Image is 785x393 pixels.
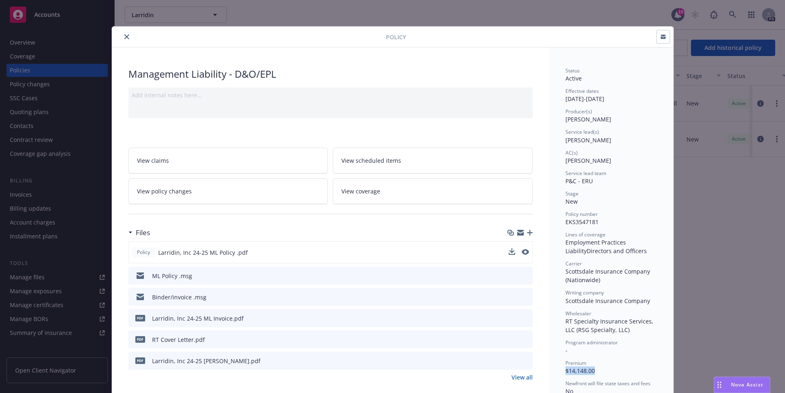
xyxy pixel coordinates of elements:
[565,297,650,305] span: Scottsdale Insurance Company
[565,67,580,74] span: Status
[565,231,606,238] span: Lines of coverage
[158,248,248,257] span: Larridin, Inc 24-25 ML Policy .pdf
[565,108,592,115] span: Producer(s)
[522,248,529,257] button: preview file
[509,248,515,255] button: download file
[565,267,652,284] span: Scottsdale Insurance Company (Nationwide)
[128,148,328,173] a: View claims
[522,293,529,301] button: preview file
[135,336,145,342] span: pdf
[565,136,611,144] span: [PERSON_NAME]
[565,346,567,354] span: -
[137,156,169,165] span: View claims
[731,381,763,388] span: Nova Assist
[565,115,611,123] span: [PERSON_NAME]
[565,198,578,205] span: New
[565,211,598,218] span: Policy number
[136,227,150,238] h3: Files
[152,335,205,344] div: RT Cover Letter.pdf
[565,170,606,177] span: Service lead team
[565,218,599,226] span: EKS3547181
[135,315,145,321] span: pdf
[565,238,628,255] span: Employment Practices Liability
[565,177,593,185] span: P&C - ERU
[128,227,150,238] div: Files
[565,128,599,135] span: Service lead(s)
[565,339,618,346] span: Program administrator
[152,272,192,280] div: ML Policy .msg
[565,289,604,296] span: Writing company
[565,310,591,317] span: Wholesaler
[565,88,657,103] div: [DATE] - [DATE]
[565,157,611,164] span: [PERSON_NAME]
[565,149,578,156] span: AC(s)
[509,335,516,344] button: download file
[152,314,244,323] div: Larridin, Inc 24-25 ML Invoice.pdf
[137,187,192,195] span: View policy changes
[565,74,582,82] span: Active
[333,178,533,204] a: View coverage
[509,248,515,257] button: download file
[714,377,770,393] button: Nova Assist
[132,91,529,99] div: Add internal notes here...
[714,377,724,393] div: Drag to move
[522,335,529,344] button: preview file
[587,247,647,255] span: Directors and Officers
[135,249,152,256] span: Policy
[341,187,380,195] span: View coverage
[128,178,328,204] a: View policy changes
[152,357,260,365] div: Larridin, Inc 24-25 [PERSON_NAME].pdf
[565,317,655,334] span: RT Specialty Insurance Services, LLC (RSG Specialty, LLC)
[509,272,516,280] button: download file
[128,67,533,81] div: Management Liability - D&O/EPL
[565,260,582,267] span: Carrier
[122,32,132,42] button: close
[333,148,533,173] a: View scheduled items
[565,88,599,94] span: Effective dates
[522,272,529,280] button: preview file
[565,190,579,197] span: Stage
[341,156,401,165] span: View scheduled items
[565,367,595,375] span: $14,148.00
[509,293,516,301] button: download file
[511,373,533,382] a: View all
[522,357,529,365] button: preview file
[509,314,516,323] button: download file
[152,293,206,301] div: Binder/invoice .msg
[386,33,406,41] span: Policy
[565,380,650,387] span: Newfront will file state taxes and fees
[509,357,516,365] button: download file
[565,359,586,366] span: Premium
[522,314,529,323] button: preview file
[135,357,145,364] span: pdf
[522,249,529,255] button: preview file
